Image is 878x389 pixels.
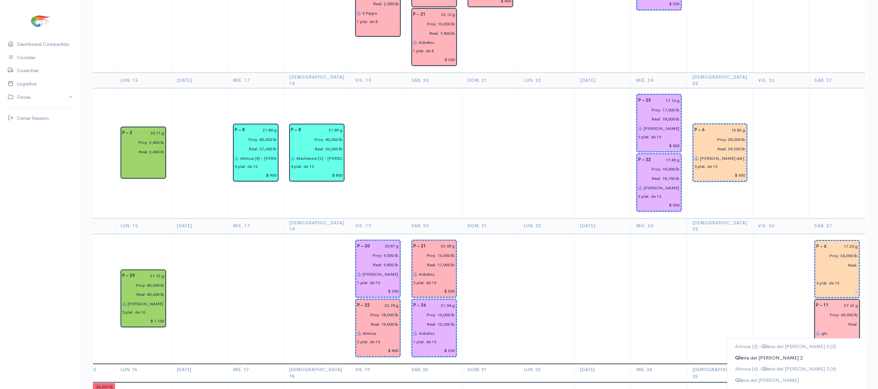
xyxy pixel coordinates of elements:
input: g [430,301,455,310]
div: P – 21 [409,242,430,251]
td: Sáb. 20 [406,364,462,383]
input: $ [694,170,746,180]
div: 3 plat. de 10 [816,280,839,286]
input: estimadas [231,135,277,144]
input: g [708,125,746,135]
div: Piscina: 2 Peso: 20.71 g Libras Proy: 2,400 lb Libras Reales: 2,400 lb Rendimiento: 100.0% Empaca... [121,127,166,179]
td: Vie. 19 [350,364,406,383]
th: Mié. 17 [228,73,284,88]
div: 1 plat. de 8 [413,48,434,54]
div: 2 plat. de 10 [413,280,436,286]
input: $ [413,287,455,296]
input: g [374,301,399,310]
input: g [655,96,680,105]
th: [DEMOGRAPHIC_DATA] 18 [284,73,350,88]
input: pescadas [287,144,343,154]
input: estimadas [353,251,399,260]
div: P – 23 [634,96,655,105]
input: pescadas [634,115,680,124]
input: $ [235,170,277,180]
span: Glo [761,343,770,349]
input: estimadas [409,251,455,260]
input: g [305,125,343,135]
td: [DATE] [172,364,228,383]
input: pescadas [353,320,399,329]
input: $ [413,55,455,64]
input: $ [357,287,399,296]
input: $ [357,346,399,355]
div: P – 29 [118,271,139,281]
div: P – 8 [231,125,249,135]
input: pescadas [691,144,746,154]
input: estimadas [812,251,858,260]
input: g [430,10,455,19]
div: P – 30 [353,242,374,251]
td: [DEMOGRAPHIC_DATA] 18 [284,364,350,383]
ngb-highlight: Ahinoa (6) - ria del [PERSON_NAME] 2 (6) [735,366,836,372]
th: [DEMOGRAPHIC_DATA] 18 [284,218,350,234]
div: Piscina: 21 Tipo: Raleo Peso: 23.68 g Libras Proy: 16,500 lb Libras Reales: 17,000 lb Rendimiento... [411,240,457,298]
div: Piscina: 11 Peso: 27.62 g Libras Proy: 68,000 lb Empacadora: Promarisco Gabarra: glo Plataformas:... [814,299,860,357]
div: 2 plat. de 10 [638,194,661,199]
th: Lun. 22 [518,218,575,234]
td: Dom. 21 [462,364,518,383]
input: $ [638,200,680,210]
div: P – 26 [409,301,430,310]
th: [DEMOGRAPHIC_DATA] 25 [687,73,753,88]
th: Mié. 24 [631,218,687,234]
div: Piscina: 8 Peso: 21.89 g Libras Proy: 40,000 lb Libras Reales: 37,650 lb Rendimiento: 94.1% Empac... [233,124,278,182]
input: pescadas [353,260,399,270]
th: [DATE] [172,218,228,234]
input: g [655,155,680,165]
input: estimadas [634,105,680,115]
div: 5 plat. de 10 [235,164,258,169]
td: Mié. 24 [631,364,687,383]
div: Piscina: 22 Tipo: Raleo Peso: 17.45 g Libras Proy: 18,000 lb Libras Reales: 18,150 lb Rendimiento... [636,153,682,212]
div: P – 8 [287,125,305,135]
div: 1 plat. de 10 [357,280,380,286]
input: estimadas [634,165,680,174]
input: estimadas [812,310,858,320]
th: Vie. 26 [753,73,809,88]
th: Lun. 15 [115,218,172,234]
input: estimadas [409,19,455,29]
th: [DATE] [575,218,631,234]
input: pescadas [812,320,858,329]
input: pescadas [409,29,455,38]
ngb-highlight: ria del [PERSON_NAME] 2 [735,355,803,361]
span: Glo [761,366,770,372]
div: 2 plat. de 10 [638,134,661,140]
th: Dom. 21 [462,73,518,88]
input: $ [357,26,399,35]
input: $ [816,287,858,296]
input: g [249,125,277,135]
div: P – 22 [634,155,655,165]
input: pescadas [409,320,455,329]
div: 2 plat. de 10 [357,339,380,345]
input: pescadas [118,290,164,299]
input: estimadas [353,310,399,320]
input: g [139,271,164,281]
div: 3 plat. de 10 [694,164,717,169]
div: P – 6 [691,125,708,135]
input: pescadas [634,174,680,183]
td: Lun. 15 [115,364,172,383]
td: [DATE] [575,364,631,383]
th: [DATE] [172,73,228,88]
th: Sáb. 27 [809,218,865,234]
input: estimadas [118,281,164,290]
input: g [833,301,858,310]
th: Sáb. 20 [406,73,462,88]
input: estimadas [409,310,455,320]
input: pescadas [231,144,277,154]
th: Mié. 17 [228,218,284,234]
ngb-highlight: Ahinoa (2) - ria del [PERSON_NAME] 2 (2) [735,343,836,349]
div: Piscina: 6 Tipo: Raleo Peso: 15.82 g Libras Proy: 28,000 lb Libras Reales: 29,200 lb Rendimiento:... [692,123,748,182]
div: 1 plat. de 10 [413,339,436,345]
th: Lun. 22 [518,73,575,88]
th: [DEMOGRAPHIC_DATA] 25 [687,218,753,234]
input: $ [122,168,164,177]
div: 5 plat. de 10 [122,309,145,315]
input: g [136,128,164,138]
div: 1 plat. de 8 [357,19,378,25]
